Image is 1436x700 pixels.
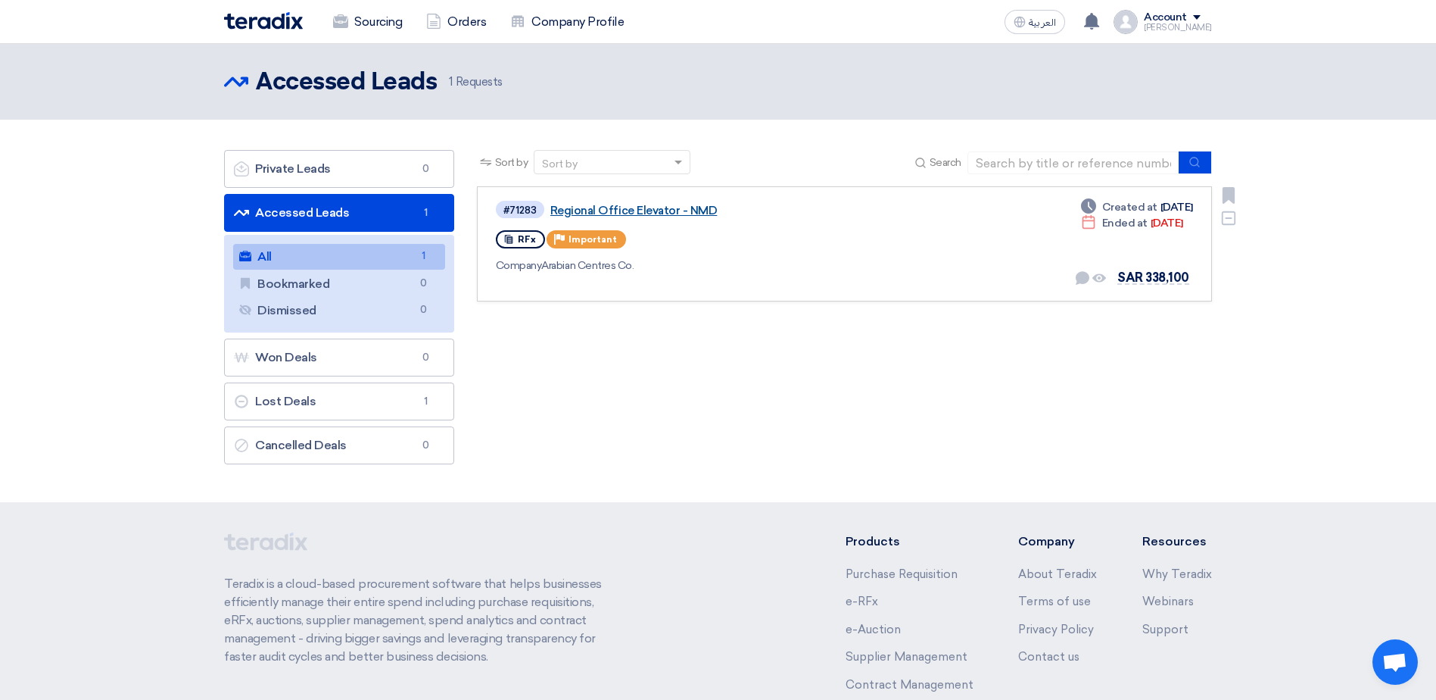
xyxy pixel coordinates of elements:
[1142,595,1194,608] a: Webinars
[846,623,901,636] a: e-Auction
[417,161,435,177] span: 0
[417,394,435,409] span: 1
[1372,639,1418,685] div: Open chat
[846,678,973,692] a: Contract Management
[1117,270,1189,285] span: SAR 338,100
[224,383,454,420] a: Lost Deals1
[550,204,929,217] a: Regional Office Elevator - NMD
[256,67,437,98] h2: Accessed Leads
[1081,199,1193,215] div: [DATE]
[542,156,578,172] div: Sort by
[415,248,433,264] span: 1
[1018,533,1097,551] li: Company
[518,234,536,245] span: RFx
[1142,623,1188,636] a: Support
[1114,10,1138,34] img: profile_test.png
[846,650,967,664] a: Supplier Management
[414,5,498,39] a: Orders
[449,75,453,89] span: 1
[415,276,433,292] span: 0
[224,194,454,232] a: Accessed Leads1
[1144,11,1187,24] div: Account
[1102,199,1157,215] span: Created at
[1081,215,1183,231] div: [DATE]
[224,339,454,377] a: Won Deals0
[498,5,636,39] a: Company Profile
[224,150,454,188] a: Private Leads0
[846,567,958,581] a: Purchase Requisition
[495,155,528,170] span: Sort by
[233,298,445,323] a: Dismissed
[503,205,537,215] div: #71283
[417,205,435,220] span: 1
[449,73,503,91] span: Requests
[224,12,303,30] img: Teradix logo
[846,595,878,608] a: e-RFx
[496,258,932,273] div: Arabian Centres Co.
[233,271,445,297] a: Bookmarked
[417,350,435,365] span: 0
[1102,215,1148,231] span: Ended at
[1018,623,1094,636] a: Privacy Policy
[1005,10,1065,34] button: العربية
[1018,567,1097,581] a: About Teradix
[496,259,542,272] span: Company
[930,155,961,170] span: Search
[415,302,433,318] span: 0
[1018,650,1079,664] a: Contact us
[1142,567,1212,581] a: Why Teradix
[1144,23,1212,32] div: [PERSON_NAME]
[967,152,1179,174] input: Search by title or reference number
[1029,17,1056,28] span: العربية
[224,427,454,464] a: Cancelled Deals0
[321,5,414,39] a: Sourcing
[224,575,619,666] p: Teradix is a cloud-based procurement software that helps businesses efficiently manage their enti...
[233,244,445,270] a: All
[1018,595,1091,608] a: Terms of use
[417,438,435,453] span: 0
[568,234,617,245] span: Important
[1142,533,1212,551] li: Resources
[846,533,973,551] li: Products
